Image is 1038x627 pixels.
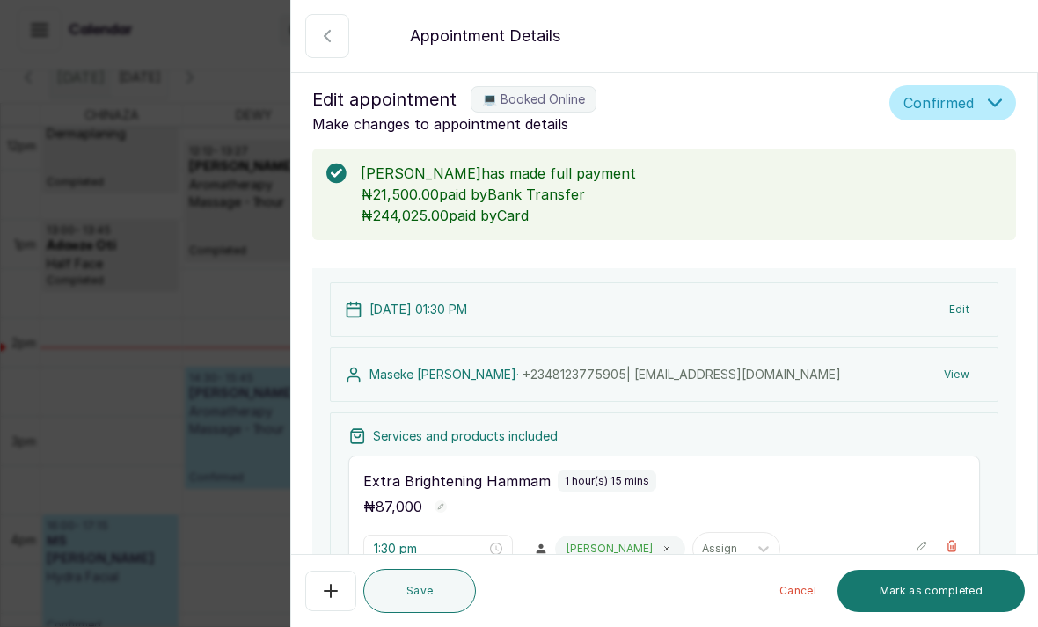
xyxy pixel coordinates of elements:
[312,85,457,113] span: Edit appointment
[930,359,983,390] button: View
[374,539,486,558] input: Select time
[903,92,974,113] span: Confirmed
[361,205,1002,226] p: ₦244,025.00 paid by Card
[363,569,476,613] button: Save
[565,474,649,488] p: 1 hour(s) 15 mins
[369,366,841,383] p: Maseke [PERSON_NAME] ·
[567,542,653,556] p: [PERSON_NAME]
[889,85,1016,120] button: Confirmed
[363,496,422,517] p: ₦
[471,86,596,113] label: 💻 Booked Online
[373,427,558,445] p: Services and products included
[523,367,841,382] span: +234 8123775905 | [EMAIL_ADDRESS][DOMAIN_NAME]
[837,570,1025,612] button: Mark as completed
[369,301,467,318] p: [DATE] 01:30 PM
[361,184,1002,205] p: ₦21,500.00 paid by Bank Transfer
[312,113,882,135] p: Make changes to appointment details
[935,294,983,325] button: Edit
[410,24,560,48] p: Appointment Details
[361,163,1002,184] p: [PERSON_NAME] has made full payment
[376,498,422,515] span: 87,000
[765,570,830,612] button: Cancel
[363,470,551,492] p: Extra Brightening Hammam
